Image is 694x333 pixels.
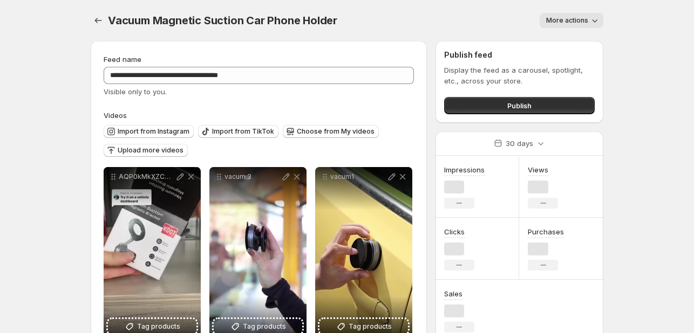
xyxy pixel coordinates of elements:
span: Import from TikTok [212,127,274,136]
button: Settings [91,13,106,28]
button: Import from TikTok [198,125,278,138]
button: Choose from My videos [283,125,379,138]
span: Tag products [137,321,180,332]
button: Upload more videos [104,144,188,157]
p: vacum 3 [224,172,281,181]
h3: Sales [444,288,462,299]
span: Choose from My videos [297,127,375,136]
h3: Impressions [444,164,485,175]
span: Import from Instagram [118,127,189,136]
button: Publish [444,97,595,114]
h2: Publish feed [444,50,595,60]
span: Publish [507,100,532,111]
p: 30 days [506,138,533,149]
button: More actions [540,13,603,28]
button: Import from Instagram [104,125,194,138]
span: Videos [104,111,127,120]
span: Visible only to you. [104,87,167,96]
span: Tag products [243,321,286,332]
span: Vacuum Magnetic Suction Car Phone Holder [108,14,337,27]
span: Tag products [349,321,392,332]
span: Upload more videos [118,146,183,155]
span: Feed name [104,55,141,64]
p: Display the feed as a carousel, spotlight, etc., across your store. [444,65,595,86]
p: AQP0kMkXZCH-lMHjReI6gDWrdAQWdkkzX1vAZ7m9xb_mBueAA4u5ghvH05IpNDccP_ibSCCAyWjKnXY0YQDcgXz4xUyGrlp-s... [119,172,175,181]
span: More actions [546,16,588,25]
h3: Clicks [444,226,465,237]
p: vacum1 [330,172,386,181]
h3: Purchases [528,226,564,237]
h3: Views [528,164,548,175]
